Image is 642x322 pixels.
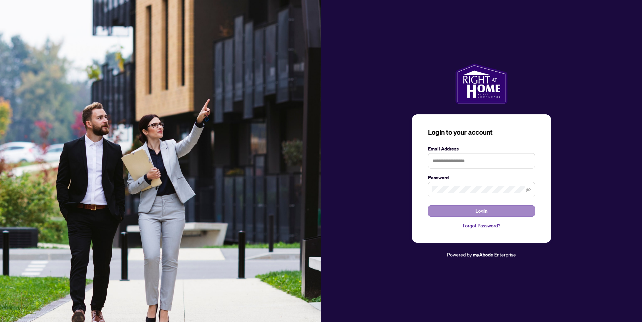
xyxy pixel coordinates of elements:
span: Login [475,206,488,216]
img: ma-logo [455,64,507,104]
span: Powered by [447,251,472,257]
label: Password [428,174,535,181]
span: Enterprise [494,251,516,257]
a: Forgot Password? [428,222,535,229]
button: Login [428,205,535,217]
a: myAbode [473,251,493,258]
h3: Login to your account [428,128,535,137]
label: Email Address [428,145,535,152]
span: eye-invisible [526,187,531,192]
